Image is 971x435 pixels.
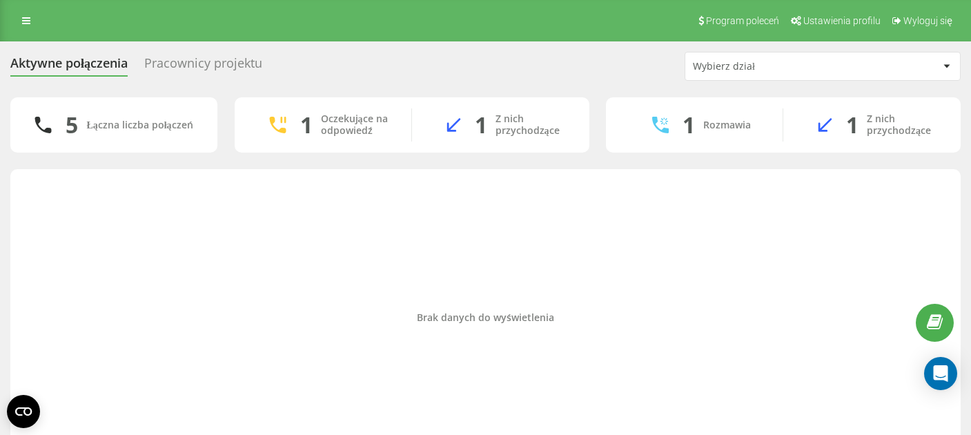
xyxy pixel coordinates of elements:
div: Pracownicy projektu [144,56,262,77]
div: Aktywne połączenia [10,56,128,77]
button: Open CMP widget [7,395,40,428]
div: Z nich przychodzące [867,113,940,137]
span: Wyloguj się [903,15,952,26]
div: Open Intercom Messenger [924,357,957,390]
div: 5 [66,112,78,138]
div: Rozmawia [703,119,751,131]
div: 1 [683,112,695,138]
div: Z nich przychodzące [496,113,569,137]
div: 1 [300,112,313,138]
div: Łączna liczba połączeń [86,119,193,131]
span: Ustawienia profilu [803,15,881,26]
span: Program poleceń [706,15,779,26]
div: Oczekujące na odpowiedź [321,113,391,137]
div: 1 [846,112,859,138]
div: 1 [475,112,487,138]
div: Wybierz dział [693,61,858,72]
div: Brak danych do wyświetlenia [21,311,950,323]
